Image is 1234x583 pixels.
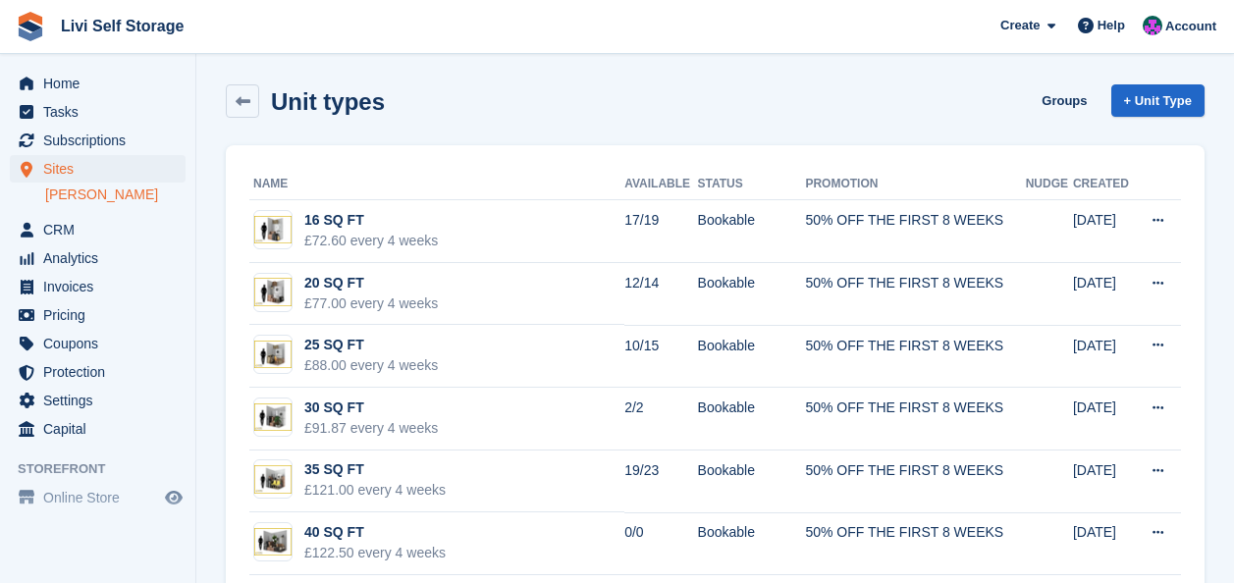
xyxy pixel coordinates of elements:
div: £121.00 every 4 weeks [304,480,446,501]
td: Bookable [698,325,806,388]
td: Bookable [698,263,806,326]
a: menu [10,330,186,357]
a: menu [10,216,186,243]
a: [PERSON_NAME] [45,185,186,204]
a: menu [10,484,186,511]
th: Status [698,169,806,200]
a: menu [10,155,186,183]
span: Pricing [43,301,161,329]
a: menu [10,301,186,329]
td: 50% OFF THE FIRST 8 WEEKS [805,388,1025,450]
div: 30 SQ FT [304,397,438,418]
img: 20-sqft-unit.jpg [254,278,292,306]
img: Graham Cameron [1143,16,1162,35]
td: Bookable [698,388,806,450]
a: menu [10,387,186,414]
img: stora-icon-8386f47178a22dfd0bd8f6a31ec36ba5ce8667c1dd55bd0f319d3a0aa187defe.svg [16,12,45,41]
td: [DATE] [1073,450,1136,513]
div: 25 SQ FT [304,335,438,355]
img: 35-sqft-unit.jpg [254,465,292,494]
span: Analytics [43,244,161,272]
a: menu [10,127,186,154]
td: 0/0 [624,512,697,575]
span: Home [43,70,161,97]
td: Bookable [698,200,806,263]
td: 2/2 [624,388,697,450]
td: [DATE] [1073,263,1136,326]
span: Account [1165,17,1216,36]
span: CRM [43,216,161,243]
div: £88.00 every 4 weeks [304,355,438,376]
a: menu [10,415,186,443]
a: Groups [1034,84,1095,117]
span: Coupons [43,330,161,357]
th: Promotion [805,169,1025,200]
div: 16 SQ FT [304,210,438,231]
td: Bookable [698,450,806,513]
th: Available [624,169,697,200]
a: menu [10,244,186,272]
td: 50% OFF THE FIRST 8 WEEKS [805,450,1025,513]
a: + Unit Type [1111,84,1205,117]
a: Preview store [162,486,186,509]
a: Livi Self Storage [53,10,191,42]
td: 17/19 [624,200,697,263]
td: 19/23 [624,450,697,513]
th: Nudge [1026,169,1073,200]
span: Help [1098,16,1125,35]
div: 20 SQ FT [304,273,438,293]
td: Bookable [698,512,806,575]
span: Online Store [43,484,161,511]
td: [DATE] [1073,200,1136,263]
div: £91.87 every 4 weeks [304,418,438,439]
div: 40 SQ FT [304,522,446,543]
span: Capital [43,415,161,443]
a: menu [10,98,186,126]
img: 30-sqft-unit.jpg [254,403,292,432]
th: Created [1073,169,1136,200]
a: menu [10,70,186,97]
td: 10/15 [624,325,697,388]
span: Tasks [43,98,161,126]
span: Storefront [18,459,195,479]
span: Invoices [43,273,161,300]
th: Name [249,169,624,200]
div: 35 SQ FT [304,459,446,480]
a: menu [10,358,186,386]
div: £77.00 every 4 weeks [304,293,438,314]
td: [DATE] [1073,512,1136,575]
span: Subscriptions [43,127,161,154]
td: 50% OFF THE FIRST 8 WEEKS [805,325,1025,388]
td: [DATE] [1073,325,1136,388]
img: 40-sqft-unit.jpg [254,528,292,556]
td: 12/14 [624,263,697,326]
span: Settings [43,387,161,414]
td: 50% OFF THE FIRST 8 WEEKS [805,200,1025,263]
td: 50% OFF THE FIRST 8 WEEKS [805,512,1025,575]
img: 15-sqft-unit.jpg [254,216,292,244]
span: Sites [43,155,161,183]
h2: Unit types [271,88,385,115]
td: [DATE] [1073,388,1136,450]
span: Create [1000,16,1040,35]
td: 50% OFF THE FIRST 8 WEEKS [805,263,1025,326]
div: £72.60 every 4 weeks [304,231,438,251]
a: menu [10,273,186,300]
img: 25-sqft-unit.jpg [254,341,292,369]
div: £122.50 every 4 weeks [304,543,446,563]
span: Protection [43,358,161,386]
